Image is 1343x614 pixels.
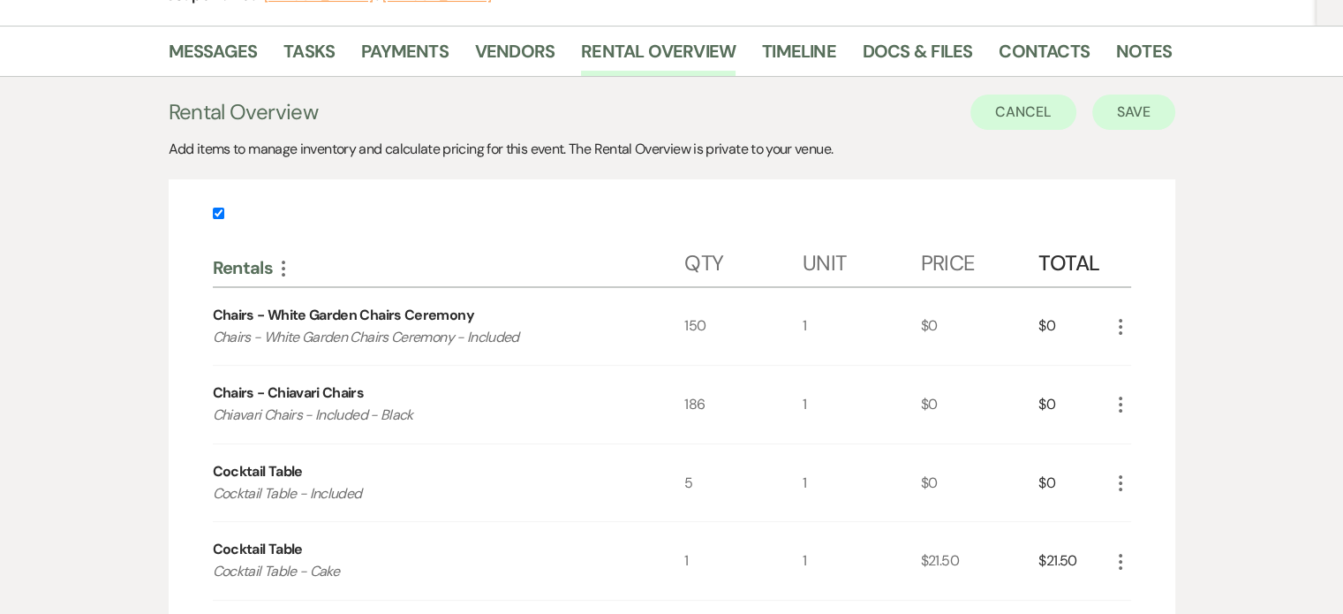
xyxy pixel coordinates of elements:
[213,482,638,505] p: Cocktail Table - Included
[803,233,921,286] div: Unit
[581,37,736,76] a: Rental Overview
[213,326,638,349] p: Chairs - White Garden Chairs Ceremony - Included
[213,560,638,583] p: Cocktail Table - Cake
[169,37,258,76] a: Messages
[1038,366,1109,443] div: $0
[921,233,1039,286] div: Price
[1116,37,1172,76] a: Notes
[213,305,474,326] div: Chairs - White Garden Chairs Ceremony
[684,366,803,443] div: 186
[1038,233,1109,286] div: Total
[213,539,303,560] div: Cocktail Table
[921,288,1039,366] div: $0
[863,37,972,76] a: Docs & Files
[684,288,803,366] div: 150
[803,288,921,366] div: 1
[213,256,685,279] div: Rentals
[475,37,555,76] a: Vendors
[803,366,921,443] div: 1
[921,444,1039,522] div: $0
[1092,95,1175,130] button: Save
[213,461,303,482] div: Cocktail Table
[684,522,803,600] div: 1
[213,404,638,427] p: Chiavari Chairs - Included - Black
[213,383,365,404] div: Chairs - Chiavari Chairs
[803,522,921,600] div: 1
[970,95,1076,130] button: Cancel
[361,37,449,76] a: Payments
[283,37,335,76] a: Tasks
[1038,288,1109,366] div: $0
[803,444,921,522] div: 1
[762,37,836,76] a: Timeline
[999,37,1090,76] a: Contacts
[169,96,318,128] h3: Rental Overview
[921,522,1039,600] div: $21.50
[169,139,1175,160] div: Add items to manage inventory and calculate pricing for this event. The Rental Overview is privat...
[684,444,803,522] div: 5
[921,366,1039,443] div: $0
[1038,522,1109,600] div: $21.50
[1038,444,1109,522] div: $0
[684,233,803,286] div: Qty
